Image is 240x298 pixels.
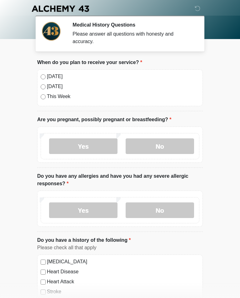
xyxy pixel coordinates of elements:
label: Heart Attack [47,278,199,286]
input: [DATE] [41,84,46,89]
img: Agent Avatar [42,22,61,41]
label: When do you plan to receive your service? [37,59,142,66]
label: No [126,138,194,154]
input: Heart Attack [41,280,46,285]
label: Do you have a history of the following [37,236,131,244]
div: Please check all that apply [37,244,203,251]
label: Are you pregnant, possibly pregnant or breastfeeding? [37,116,171,123]
h2: Medical History Questions [72,22,193,28]
label: Yes [49,138,117,154]
label: Yes [49,202,117,218]
input: [DATE] [41,74,46,79]
label: Stroke [47,288,199,296]
label: [MEDICAL_DATA] [47,258,199,266]
div: Please answer all questions with honesty and accuracy. [72,30,193,45]
input: Stroke [41,290,46,295]
input: This Week [41,94,46,99]
img: Alchemy 43 Logo [31,5,90,12]
label: Heart Disease [47,268,199,276]
label: [DATE] [47,73,199,80]
input: [MEDICAL_DATA] [41,260,46,265]
label: This Week [47,93,199,100]
label: Do you have any allergies and have you had any severe allergic responses? [37,172,203,187]
label: No [126,202,194,218]
label: [DATE] [47,83,199,90]
input: Heart Disease [41,270,46,275]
